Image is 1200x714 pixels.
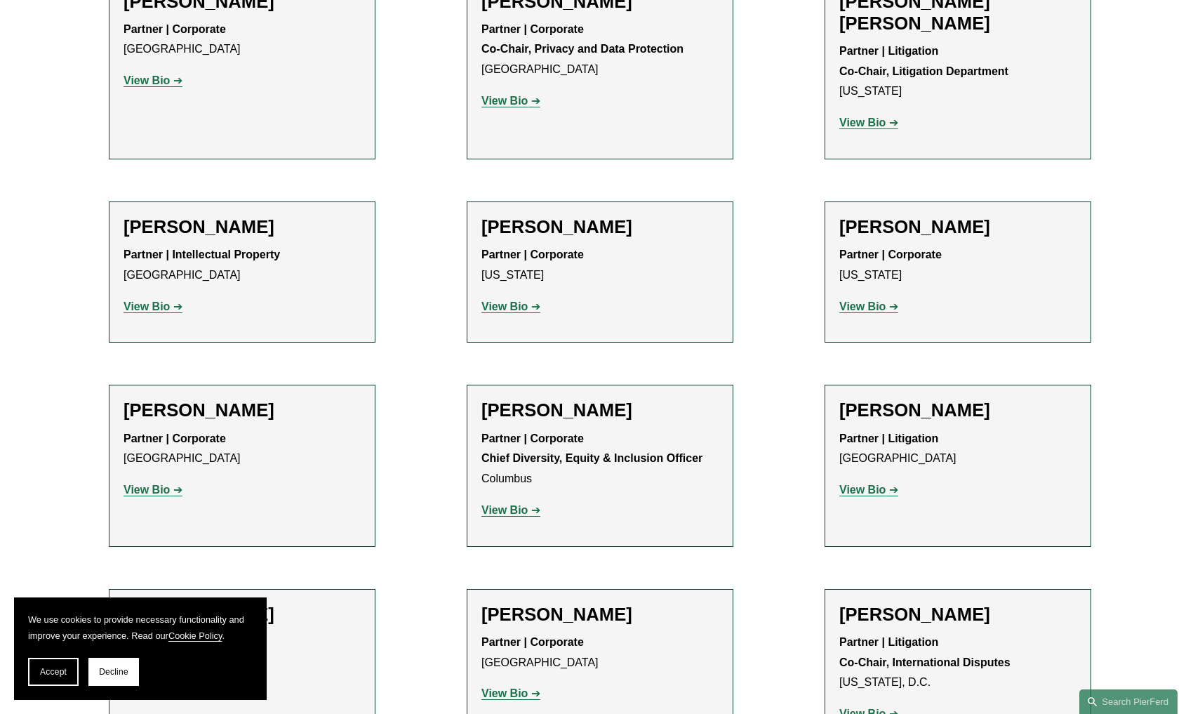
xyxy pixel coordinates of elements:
strong: Partner | Corporate Chief Diversity, Equity & Inclusion Officer [481,432,702,465]
h2: [PERSON_NAME] [124,399,361,421]
h2: [PERSON_NAME] [481,604,719,626]
strong: Partner | Litigation Co-Chair, International Disputes [839,636,1011,668]
a: View Bio [839,484,898,496]
a: View Bio [481,687,540,699]
strong: Partner | Corporate [481,249,584,260]
a: Cookie Policy [168,630,222,641]
strong: Partner | Corporate [481,636,584,648]
span: Decline [99,667,128,677]
h2: [PERSON_NAME] [481,216,719,238]
strong: Partner | Litigation Co-Chair, Litigation Department [839,45,1008,77]
strong: Partner | Litigation [839,432,938,444]
a: View Bio [124,484,182,496]
strong: View Bio [839,117,886,128]
h2: [PERSON_NAME] [839,604,1076,626]
strong: View Bio [481,687,528,699]
a: View Bio [481,504,540,516]
h2: [PERSON_NAME] [839,216,1076,238]
a: View Bio [839,117,898,128]
p: We use cookies to provide necessary functionality and improve your experience. Read our . [28,611,253,644]
strong: Partner | Corporate Co-Chair, Privacy and Data Protection [481,23,684,55]
h2: [PERSON_NAME] [481,399,719,421]
strong: View Bio [481,300,528,312]
strong: View Bio [839,484,886,496]
p: [GEOGRAPHIC_DATA] [481,20,719,80]
p: [GEOGRAPHIC_DATA] [124,245,361,286]
strong: Partner | Intellectual Property [124,249,280,260]
a: View Bio [481,300,540,312]
h2: [PERSON_NAME] [839,399,1076,421]
strong: View Bio [124,484,170,496]
a: View Bio [481,95,540,107]
p: [US_STATE] [839,41,1076,102]
section: Cookie banner [14,597,267,700]
p: [US_STATE], D.C. [839,633,1076,693]
p: [GEOGRAPHIC_DATA] [124,20,361,60]
strong: Partner | Corporate [839,249,942,260]
button: Decline [88,658,139,686]
p: [US_STATE] [481,245,719,286]
span: Accept [40,667,67,677]
p: Columbus [481,429,719,489]
a: View Bio [839,300,898,312]
p: [GEOGRAPHIC_DATA] [839,429,1076,470]
strong: View Bio [481,95,528,107]
strong: View Bio [839,300,886,312]
strong: Partner | Corporate [124,23,226,35]
button: Accept [28,658,79,686]
p: [GEOGRAPHIC_DATA] [481,633,719,673]
strong: View Bio [124,300,170,312]
a: Search this site [1079,689,1178,714]
a: View Bio [124,74,182,86]
h2: [PERSON_NAME] [124,216,361,238]
strong: View Bio [481,504,528,516]
a: View Bio [124,300,182,312]
p: [US_STATE] [839,245,1076,286]
p: [GEOGRAPHIC_DATA] [124,429,361,470]
strong: Partner | Corporate [124,432,226,444]
strong: View Bio [124,74,170,86]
